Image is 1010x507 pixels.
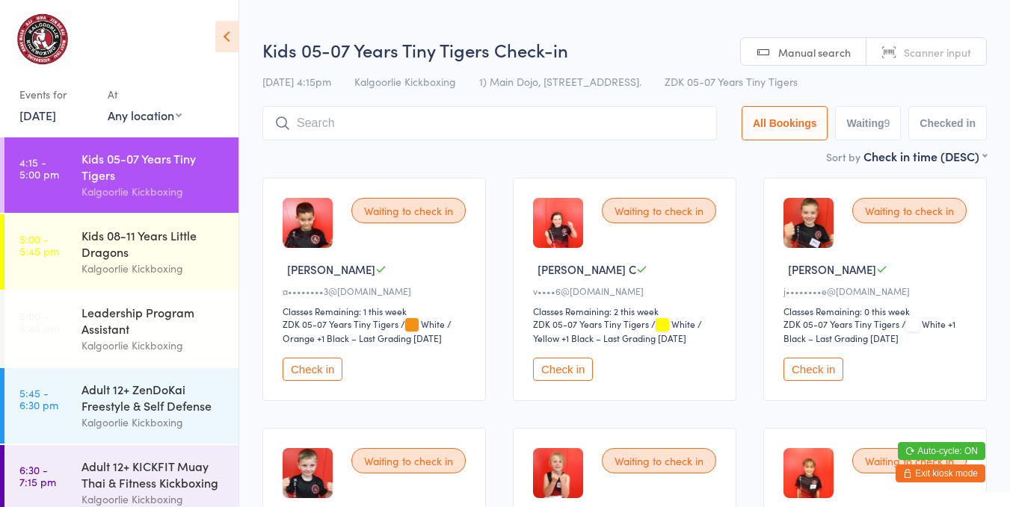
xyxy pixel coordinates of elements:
[19,156,59,180] time: 4:15 - 5:00 pm
[81,414,226,431] div: Kalgoorlie Kickboxing
[283,317,398,330] div: ZDK 05-07 Years Tiny Tigers
[904,45,971,60] span: Scanner input
[602,198,716,223] div: Waiting to check in
[665,74,798,89] span: ZDK 05-07 Years Tiny Tigers
[283,284,470,297] div: a••••••••3@[DOMAIN_NAME]
[19,310,59,334] time: 5:00 - 5:45 pm
[538,261,636,277] span: [PERSON_NAME] C
[262,106,717,140] input: Search
[19,233,59,257] time: 5:00 - 5:45 pm
[81,183,226,200] div: Kalgoorlie Kickboxing
[788,261,876,277] span: [PERSON_NAME]
[533,198,583,248] img: image1740560647.png
[262,74,331,89] span: [DATE] 4:15pm
[533,317,649,330] div: ZDK 05-07 Years Tiny Tigers
[81,381,226,414] div: Adult 12+ ZenDoKai Freestyle & Self Defense
[19,82,93,107] div: Events for
[533,284,721,297] div: v••••6@[DOMAIN_NAME]
[826,149,860,164] label: Sort by
[19,107,56,123] a: [DATE]
[351,448,466,473] div: Waiting to check in
[19,464,56,488] time: 6:30 - 7:15 pm
[533,358,593,381] button: Check in
[783,284,971,297] div: j••••••••e@[DOMAIN_NAME]
[783,305,971,317] div: Classes Remaining: 0 this week
[852,198,967,223] div: Waiting to check in
[81,458,226,491] div: Adult 12+ KICKFIT Muay Thai & Fitness Kickboxing
[19,387,58,411] time: 5:45 - 6:30 pm
[479,74,641,89] span: 1) Main Dojo, [STREET_ADDRESS].
[81,150,226,183] div: Kids 05-07 Years Tiny Tigers
[908,106,987,140] button: Checked in
[15,11,70,67] img: Kalgoorlie Kickboxing
[863,148,987,164] div: Check in time (DESC)
[835,106,901,140] button: Waiting9
[81,260,226,277] div: Kalgoorlie Kickboxing
[778,45,851,60] span: Manual search
[783,317,899,330] div: ZDK 05-07 Years Tiny Tigers
[108,107,182,123] div: Any location
[742,106,828,140] button: All Bookings
[4,214,238,290] a: 5:00 -5:45 pmKids 08-11 Years Little DragonsKalgoorlie Kickboxing
[783,198,834,248] img: image1755853134.png
[783,448,834,498] img: image1742375566.png
[283,198,333,248] img: image1707469159.png
[287,261,375,277] span: [PERSON_NAME]
[283,358,342,381] button: Check in
[602,448,716,473] div: Waiting to check in
[283,448,333,498] img: image1755853196.png
[81,227,226,260] div: Kids 08-11 Years Little Dragons
[898,442,985,460] button: Auto-cycle: ON
[283,305,470,317] div: Classes Remaining: 1 this week
[4,368,238,444] a: 5:45 -6:30 pmAdult 12+ ZenDoKai Freestyle & Self DefenseKalgoorlie Kickboxing
[852,448,967,473] div: Waiting to check in
[896,464,985,482] button: Exit kiosk mode
[533,448,583,498] img: image1739955707.png
[884,117,890,129] div: 9
[533,305,721,317] div: Classes Remaining: 2 this week
[108,82,182,107] div: At
[783,358,843,381] button: Check in
[4,291,238,367] a: 5:00 -5:45 pmLeadership Program AssistantKalgoorlie Kickboxing
[81,337,226,354] div: Kalgoorlie Kickboxing
[4,137,238,213] a: 4:15 -5:00 pmKids 05-07 Years Tiny TigersKalgoorlie Kickboxing
[262,37,987,62] h2: Kids 05-07 Years Tiny Tigers Check-in
[354,74,456,89] span: Kalgoorlie Kickboxing
[81,304,226,337] div: Leadership Program Assistant
[351,198,466,223] div: Waiting to check in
